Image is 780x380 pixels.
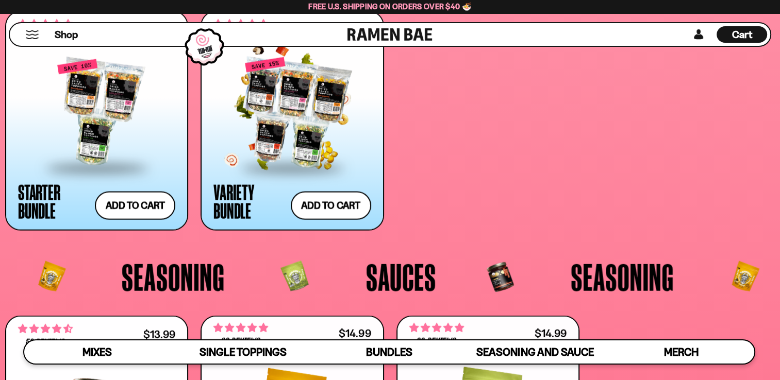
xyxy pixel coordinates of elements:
[291,192,371,220] button: Add to cart
[417,337,456,346] span: 33 reviews
[95,192,175,220] button: Add to cart
[213,183,285,220] div: Variety Bundle
[5,11,188,231] a: 4.71 stars 4845 reviews $69.99 Starter Bundle Add to cart
[170,340,316,364] a: Single Toppings
[476,346,593,358] span: Seasoning and Sauce
[201,11,384,231] a: 4.63 stars 6356 reviews $114.99 Variety Bundle Add to cart
[664,346,699,358] span: Merch
[122,258,225,296] span: Seasoning
[308,2,472,11] span: Free U.S. Shipping on Orders over $40 🍜
[18,183,90,220] div: Starter Bundle
[24,340,170,364] a: Mixes
[82,346,112,358] span: Mixes
[55,28,78,42] span: Shop
[366,346,412,358] span: Bundles
[409,321,464,335] span: 5.00 stars
[462,340,608,364] a: Seasoning and Sauce
[26,338,65,347] span: 52 reviews
[18,322,73,336] span: 4.71 stars
[143,330,175,339] div: $13.99
[535,329,567,338] div: $14.99
[608,340,754,364] a: Merch
[213,321,268,335] span: 4.83 stars
[221,337,260,346] span: 60 reviews
[316,340,462,364] a: Bundles
[339,329,371,338] div: $14.99
[25,30,39,39] button: Mobile Menu Trigger
[55,26,78,43] a: Shop
[732,28,752,41] span: Cart
[717,23,767,46] div: Cart
[366,258,436,296] span: Sauces
[200,346,287,358] span: Single Toppings
[571,258,674,296] span: Seasoning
